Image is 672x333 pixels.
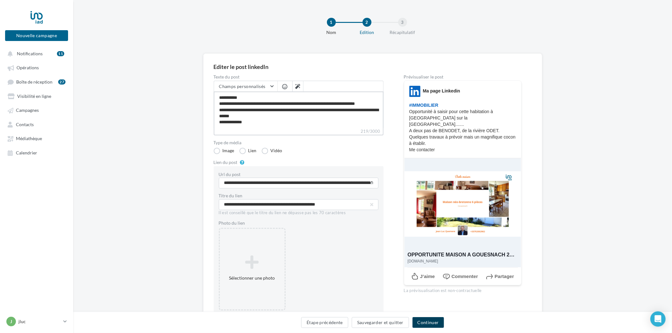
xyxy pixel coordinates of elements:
a: Médiathèque [4,133,69,144]
label: Lien du post [214,160,238,165]
label: 219/3000 [214,128,384,135]
div: [DOMAIN_NAME] [408,259,517,264]
label: Photo du lien [219,221,286,225]
div: Il est conseillé que le titre du lien ne dépasse pas les 70 caractères [219,210,378,216]
div: Open Intercom Messenger [650,311,666,327]
a: Contacts [4,119,69,130]
span: #IMMOBILIER [409,103,439,108]
a: Campagnes [4,104,69,116]
div: 2 [363,18,371,27]
label: Image [214,148,234,154]
button: Étape précédente [301,317,348,328]
button: Sauvegarder et quitter [352,317,409,328]
span: Notifications [17,51,43,56]
div: 1 [327,18,336,27]
a: Boîte de réception27 [4,76,69,88]
span: Médiathèque [16,136,42,141]
div: Prévisualiser le post [404,75,522,79]
button: Notifications 11 [4,48,67,59]
span: Visibilité en ligne [17,93,51,99]
button: Nouvelle campagne [5,30,68,41]
div: Nom [311,29,352,36]
label: Titre du lien [219,194,378,198]
div: 11 [57,51,64,56]
a: Opérations [4,62,69,73]
a: j jluc [5,316,68,328]
p: Opportunité à saisir pour cette habitation à [GEOGRAPHIC_DATA] sur la [GEOGRAPHIC_DATA]....... A ... [409,102,516,153]
label: Url du post [219,172,241,177]
span: Boîte de réception [16,79,52,85]
label: Lien [239,148,257,154]
label: Texte du post [214,75,384,79]
span: Partager [495,274,514,279]
span: Contacts [16,122,34,127]
div: Récapitulatif [382,29,423,36]
span: j [10,318,12,325]
p: jluc [18,318,61,325]
div: 27 [58,79,66,85]
button: Champs personnalisés [214,81,277,92]
div: OPPORTUNITE MAISON A GOUESNACH 29 sur la [GEOGRAPHIC_DATA] [408,251,517,259]
label: Type de média [214,140,384,145]
span: Campagnes [16,108,39,113]
div: Edition [347,29,387,36]
div: 3 [398,18,407,27]
button: Continuer [412,317,444,328]
span: J’aime [420,274,435,279]
span: Champs personnalisés [219,84,266,89]
span: Calendrier [16,150,37,155]
div: La prévisualisation est non-contractuelle [404,285,522,294]
a: Calendrier [4,147,69,158]
div: Editer le post linkedIn [214,64,532,70]
div: Ma page Linkedin [423,88,460,94]
label: Vidéo [262,148,282,154]
a: Visibilité en ligne [4,90,69,102]
span: Opérations [17,65,39,71]
span: Commenter [452,274,478,279]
